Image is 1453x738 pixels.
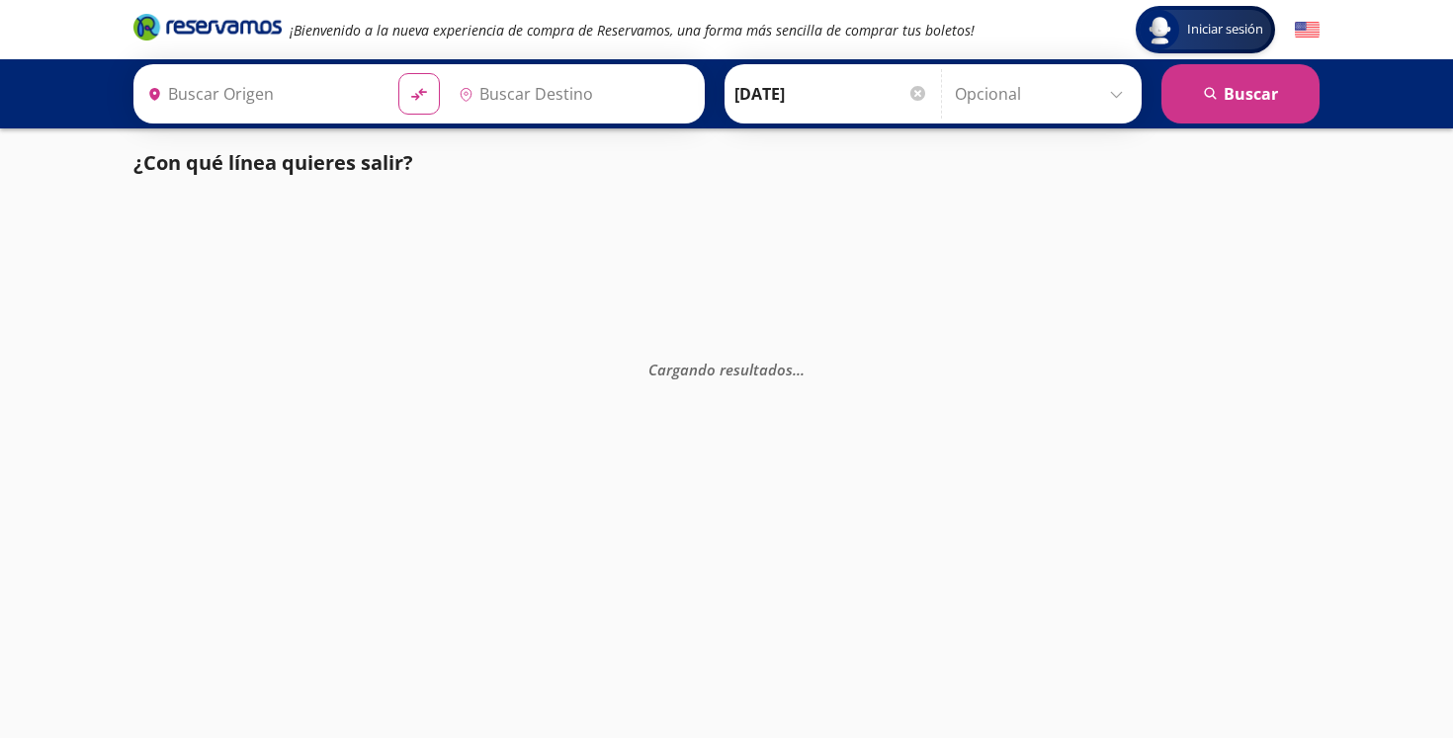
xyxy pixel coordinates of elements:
p: ¿Con qué línea quieres salir? [133,148,413,178]
a: Brand Logo [133,12,282,47]
input: Buscar Origen [139,69,383,119]
button: Buscar [1161,64,1320,123]
span: . [801,359,805,378]
span: Iniciar sesión [1179,20,1271,40]
input: Elegir Fecha [734,69,928,119]
em: Cargando resultados [648,359,805,378]
em: ¡Bienvenido a la nueva experiencia de compra de Reservamos, una forma más sencilla de comprar tus... [290,21,975,40]
span: . [793,359,797,378]
span: . [797,359,801,378]
input: Opcional [955,69,1132,119]
i: Brand Logo [133,12,282,41]
input: Buscar Destino [451,69,694,119]
button: English [1295,18,1320,42]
